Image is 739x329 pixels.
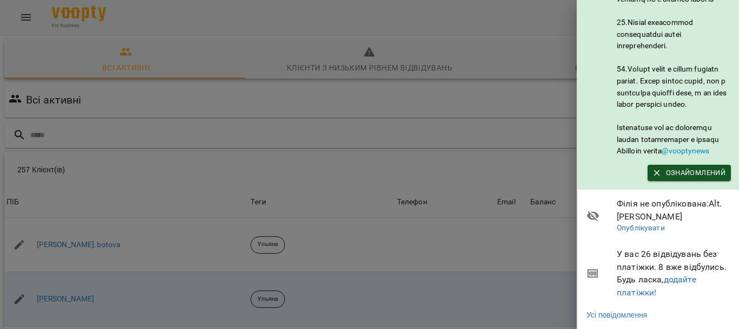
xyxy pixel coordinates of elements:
a: додайте платіжки! [617,274,696,298]
a: Опублікувати [617,223,665,232]
button: Ознайомлений [648,165,731,181]
a: Усі повідомлення [586,309,647,320]
span: Філія не опублікована : Alt.[PERSON_NAME] [617,197,731,223]
a: @vooptynews [662,146,709,155]
span: Ознайомлений [653,167,725,179]
span: У вас 26 відвідувань без платіжки. 8 вже відбулись. Будь ласка, [617,248,731,299]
